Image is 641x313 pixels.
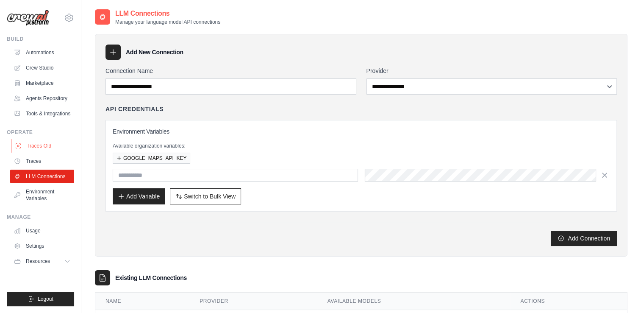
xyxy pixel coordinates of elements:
button: Add Connection [551,231,617,246]
a: Traces Old [11,139,75,153]
a: LLM Connections [10,170,74,183]
th: Provider [189,293,317,310]
span: Logout [38,296,53,302]
button: Switch to Bulk View [170,188,241,204]
label: Connection Name [105,67,356,75]
div: Operate [7,129,74,136]
a: Automations [10,46,74,59]
a: Marketplace [10,76,74,90]
h3: Environment Variables [113,127,610,136]
button: Logout [7,292,74,306]
a: Crew Studio [10,61,74,75]
h2: LLM Connections [115,8,220,19]
th: Name [95,293,189,310]
a: Tools & Integrations [10,107,74,120]
a: Agents Repository [10,92,74,105]
h3: Existing LLM Connections [115,274,187,282]
p: Manage your language model API connections [115,19,220,25]
p: Available organization variables: [113,143,610,149]
th: Available Models [317,293,511,310]
a: Traces [10,154,74,168]
button: GOOGLE_MAPS_API_KEY [113,153,190,164]
label: Provider [366,67,617,75]
span: Switch to Bulk View [184,192,236,201]
a: Environment Variables [10,185,74,205]
a: Settings [10,239,74,253]
img: Logo [7,10,49,26]
th: Actions [510,293,627,310]
div: Build [7,36,74,42]
div: Manage [7,214,74,221]
a: Usage [10,224,74,238]
button: Resources [10,254,74,268]
h4: API Credentials [105,105,164,113]
button: Add Variable [113,188,165,204]
span: Resources [26,258,50,265]
h3: Add New Connection [126,48,183,56]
